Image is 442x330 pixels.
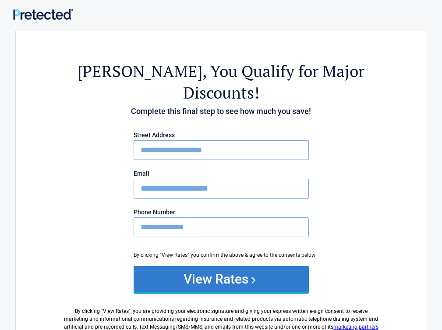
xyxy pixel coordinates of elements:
label: Phone Number [134,209,309,215]
button: View Rates [134,266,309,292]
label: Email [134,170,309,177]
label: Street Address [134,132,309,138]
span: [PERSON_NAME] [78,60,202,82]
div: By clicking "View Rates" you confirm the above & agree to the consents below [134,251,309,259]
img: Main Logo [13,9,73,20]
span: View Rates [103,308,129,314]
h2: , You Qualify for Major Discounts! [64,60,378,103]
h4: Complete this final step to see how much you save! [64,106,378,117]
